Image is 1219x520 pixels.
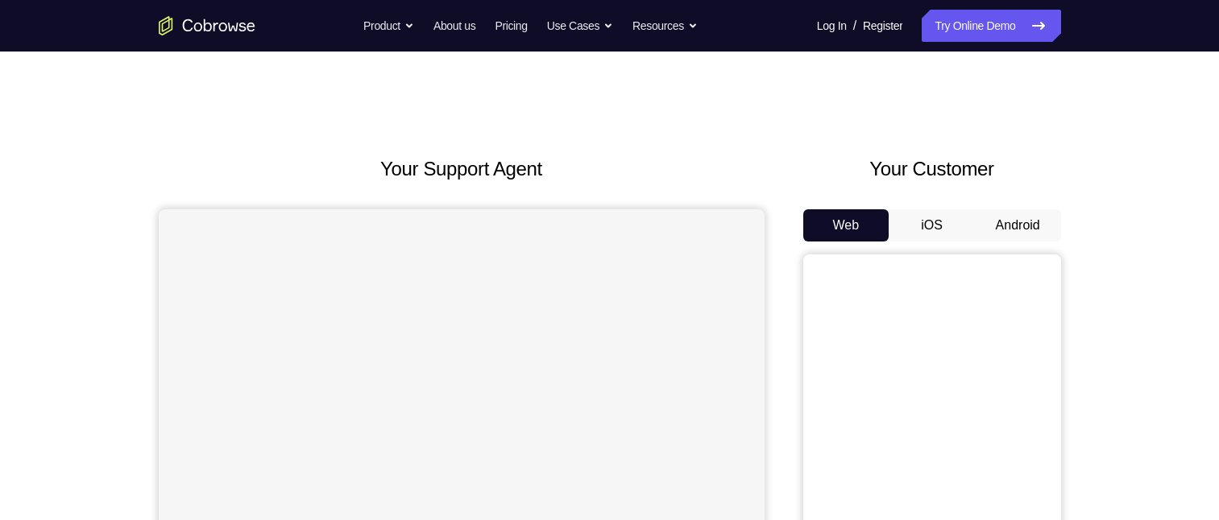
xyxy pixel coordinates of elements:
a: Try Online Demo [922,10,1060,42]
a: Pricing [495,10,527,42]
h2: Your Customer [803,155,1061,184]
a: About us [433,10,475,42]
button: Resources [632,10,698,42]
button: Android [975,209,1061,241]
span: / [853,16,856,35]
a: Go to the home page [159,16,255,35]
button: Product [363,10,414,42]
button: Use Cases [547,10,613,42]
a: Register [863,10,902,42]
h2: Your Support Agent [159,155,765,184]
button: Web [803,209,889,241]
button: iOS [889,209,975,241]
a: Log In [817,10,847,42]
